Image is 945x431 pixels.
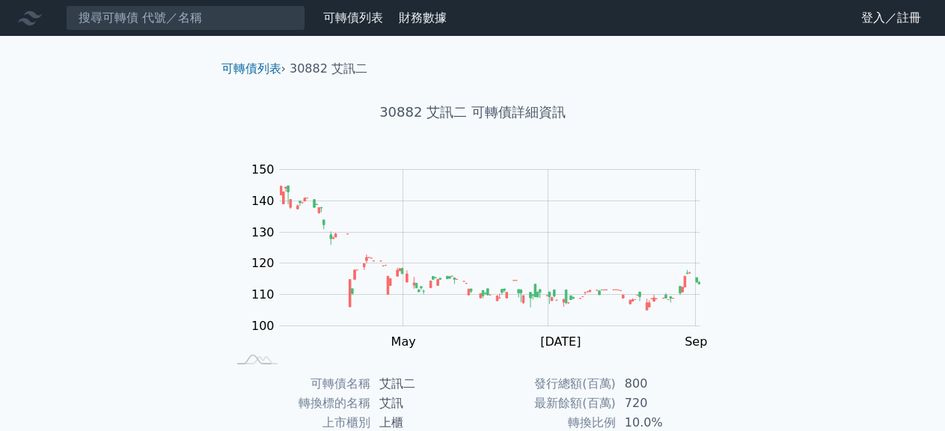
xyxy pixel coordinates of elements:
tspan: 120 [251,256,275,270]
g: Chart [244,162,723,349]
tspan: Sep [685,334,707,349]
td: 720 [616,394,718,413]
tspan: 100 [251,319,275,333]
tspan: 150 [251,162,275,177]
a: 財務數據 [399,10,447,25]
td: 轉換標的名稱 [227,394,370,413]
a: 登入／註冊 [849,6,933,30]
a: 可轉債列表 [323,10,383,25]
td: 艾訊二 [370,374,473,394]
td: 發行總額(百萬) [473,374,616,394]
tspan: 130 [251,225,275,239]
td: 可轉債名稱 [227,374,370,394]
tspan: 110 [251,287,275,302]
li: › [221,60,286,78]
a: 可轉債列表 [221,61,281,76]
td: 艾訊 [370,394,473,413]
tspan: [DATE] [540,334,581,349]
li: 30882 艾訊二 [290,60,367,78]
tspan: 140 [251,194,275,208]
tspan: May [391,334,416,349]
td: 最新餘額(百萬) [473,394,616,413]
td: 800 [616,374,718,394]
h1: 30882 艾訊二 可轉債詳細資訊 [210,102,736,123]
input: 搜尋可轉債 代號／名稱 [66,5,305,31]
